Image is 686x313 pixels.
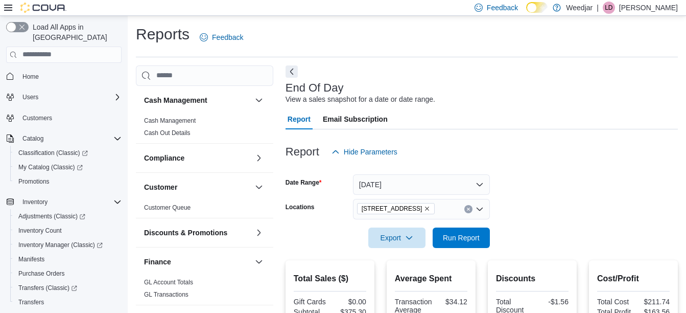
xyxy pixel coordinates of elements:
button: Customers [2,110,126,125]
span: Catalog [18,132,122,145]
button: [DATE] [353,174,490,195]
span: My Catalog (Classic) [14,161,122,173]
a: Promotions [14,175,54,188]
span: Transfers [18,298,44,306]
button: Catalog [2,131,126,146]
button: Discounts & Promotions [253,227,265,239]
span: Inventory Manager (Classic) [14,239,122,251]
a: Adjustments (Classic) [14,210,89,222]
div: $0.00 [332,298,366,306]
span: LD [605,2,612,14]
button: Catalog [18,132,48,145]
button: Compliance [144,153,251,163]
div: View a sales snapshot for a date or date range. [286,94,435,105]
img: Cova [20,3,66,13]
a: GL Transactions [144,291,188,298]
span: Transfers (Classic) [18,284,77,292]
a: Classification (Classic) [10,146,126,160]
div: Lauren Daniels [603,2,615,14]
span: Users [18,91,122,103]
span: Catalog [22,135,43,143]
a: Purchase Orders [14,267,69,280]
a: My Catalog (Classic) [10,160,126,174]
span: [STREET_ADDRESS] [362,204,422,214]
a: Classification (Classic) [14,147,92,159]
a: Cash Out Details [144,129,191,137]
span: 1127b Broadview Ave [357,203,435,214]
a: Feedback [196,27,247,48]
span: Users [22,93,38,101]
span: Manifests [18,255,44,263]
div: $34.12 [436,298,467,306]
span: Adjustments (Classic) [14,210,122,222]
span: Email Subscription [323,109,388,129]
h3: Compliance [144,153,184,163]
button: Cash Management [253,94,265,106]
a: Customer Queue [144,204,191,211]
a: Manifests [14,253,49,265]
span: Transfers [14,296,122,308]
h2: Discounts [496,273,569,285]
button: Customer [144,182,251,192]
span: Adjustments (Classic) [18,212,85,220]
button: Discounts & Promotions [144,228,251,238]
button: Clear input [464,205,472,213]
a: Inventory Manager (Classic) [10,238,126,252]
button: Next [286,65,298,78]
button: Transfers [10,295,126,309]
div: Gift Cards [294,298,328,306]
a: Inventory Count [14,225,66,237]
label: Locations [286,203,315,211]
div: Finance [136,276,273,305]
span: My Catalog (Classic) [18,163,83,171]
h1: Reports [136,24,190,44]
p: Weedjar [566,2,593,14]
button: Users [18,91,42,103]
h3: Cash Management [144,95,207,105]
button: Export [368,228,425,248]
span: Inventory Count [18,227,62,235]
button: Open list of options [476,205,484,213]
h3: End Of Day [286,82,344,94]
span: Feedback [212,32,243,42]
h3: Finance [144,257,171,267]
span: Classification (Classic) [14,147,122,159]
span: Export [374,228,419,248]
span: Run Report [443,233,480,243]
h2: Cost/Profit [597,273,670,285]
button: Users [2,90,126,104]
a: Transfers (Classic) [10,281,126,295]
button: Home [2,69,126,84]
button: Finance [144,257,251,267]
div: $211.74 [635,298,670,306]
span: Promotions [14,175,122,188]
span: Inventory [22,198,48,206]
span: Classification (Classic) [18,149,88,157]
button: Finance [253,256,265,268]
span: Load All Apps in [GEOGRAPHIC_DATA] [29,22,122,42]
button: Hide Parameters [327,142,401,162]
h3: Customer [144,182,177,192]
span: Report [288,109,311,129]
span: Purchase Orders [18,270,65,278]
h2: Total Sales ($) [294,273,366,285]
button: Customer [253,181,265,193]
a: Transfers [14,296,48,308]
p: | [597,2,599,14]
span: Transfers (Classic) [14,282,122,294]
button: Purchase Orders [10,266,126,281]
div: -$1.56 [534,298,569,306]
span: Customers [22,114,52,122]
button: Compliance [253,152,265,164]
span: Inventory [18,196,122,208]
button: Cash Management [144,95,251,105]
h2: Average Spent [395,273,467,285]
span: Customer Queue [144,204,191,212]
a: GL Account Totals [144,279,193,286]
span: Hide Parameters [344,147,397,157]
button: Manifests [10,252,126,266]
span: Promotions [18,177,50,186]
a: Transfers (Classic) [14,282,81,294]
button: Inventory [18,196,52,208]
